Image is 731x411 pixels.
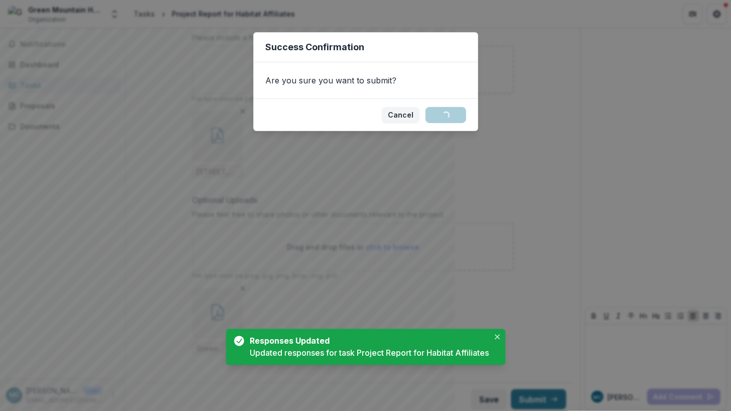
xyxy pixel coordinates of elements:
[253,32,478,62] header: Success Confirmation
[250,335,485,347] div: Responses Updated
[253,62,478,98] div: Are you sure you want to submit?
[381,107,419,123] button: Cancel
[491,331,503,343] button: Close
[250,347,489,359] div: Updated responses for task Project Report for Habitat Affiliates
